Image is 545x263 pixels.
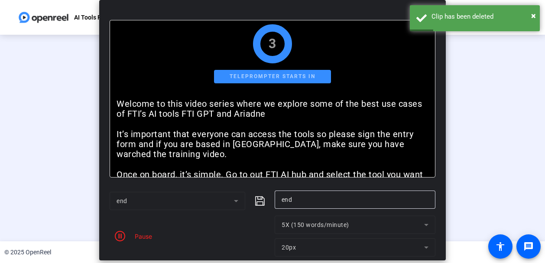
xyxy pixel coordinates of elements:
[531,10,536,21] span: ×
[130,232,152,241] div: Pause
[495,241,506,252] mat-icon: accessibility
[531,9,536,22] button: Close
[523,241,534,252] mat-icon: message
[117,99,428,119] p: Welcome to this video series where we explore some of the best use cases of FTI’s AI tools FTI GP...
[4,248,51,257] div: © 2025 OpenReel
[74,12,131,23] p: AI Tools Project | Ant
[282,194,428,205] input: Title
[431,12,533,22] div: Clip has been deleted
[117,129,428,160] p: It’s important that everyone can access the tools so please sign the entry form and if you are ba...
[17,9,70,26] img: OpenReel logo
[214,70,331,83] div: Teleprompter starts in
[269,39,276,49] div: 3
[117,170,428,190] p: Once on board, it’s simple. Go to out FTI AI hub and select the tool you want to use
